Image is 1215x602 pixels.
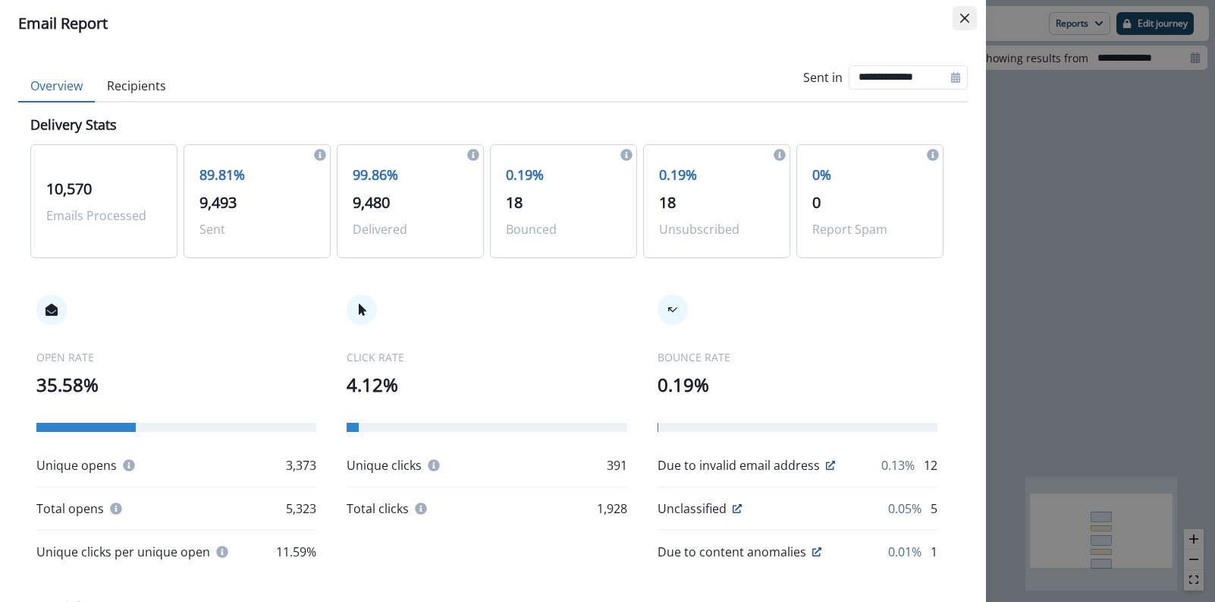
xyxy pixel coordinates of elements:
p: 5,323 [286,500,316,518]
span: 18 [506,192,523,213]
p: Due to invalid email address [658,456,820,474]
button: Close [953,6,977,30]
p: 1 [931,543,937,561]
p: Report Spam [812,220,928,238]
p: 0.01% [888,543,921,561]
p: Delivery Stats [30,115,117,135]
p: OPEN RATE [36,349,316,365]
p: 0.19% [506,165,621,185]
p: 3,373 [286,456,316,474]
span: 10,570 [46,178,92,199]
p: 1,928 [597,500,627,518]
p: Unclassified [658,500,727,518]
p: 4.12% [347,371,626,399]
p: CLICK RATE [347,349,626,365]
p: 35.58% [36,371,316,399]
p: Sent [199,220,315,238]
button: Overview [18,71,95,102]
p: 5 [931,500,937,518]
p: Emails Processed [46,206,162,225]
p: Bounced [506,220,621,238]
p: Due to content anomalies [658,543,806,561]
p: Unique clicks [347,456,422,474]
p: 89.81% [199,165,315,185]
p: 0.19% [659,165,774,185]
p: Unique clicks per unique open [36,543,210,561]
span: 9,480 [353,192,390,213]
p: Unsubscribed [659,220,774,238]
p: 391 [607,456,627,474]
span: 9,493 [199,192,237,213]
p: Total opens [36,500,104,518]
p: Total clicks [347,500,409,518]
p: 0.05% [888,500,921,518]
p: 0.19% [658,371,937,399]
p: 11.59% [276,543,316,561]
div: Email Report [18,12,968,35]
p: BOUNCE RATE [658,349,937,365]
p: 12 [924,456,937,474]
p: Sent in [803,68,843,87]
button: Recipients [95,71,178,102]
span: 18 [659,192,676,213]
p: Delivered [353,220,468,238]
p: 0% [812,165,928,185]
p: 99.86% [353,165,468,185]
p: Unique opens [36,456,117,474]
span: 0 [812,192,821,213]
p: 0.13% [881,456,915,474]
